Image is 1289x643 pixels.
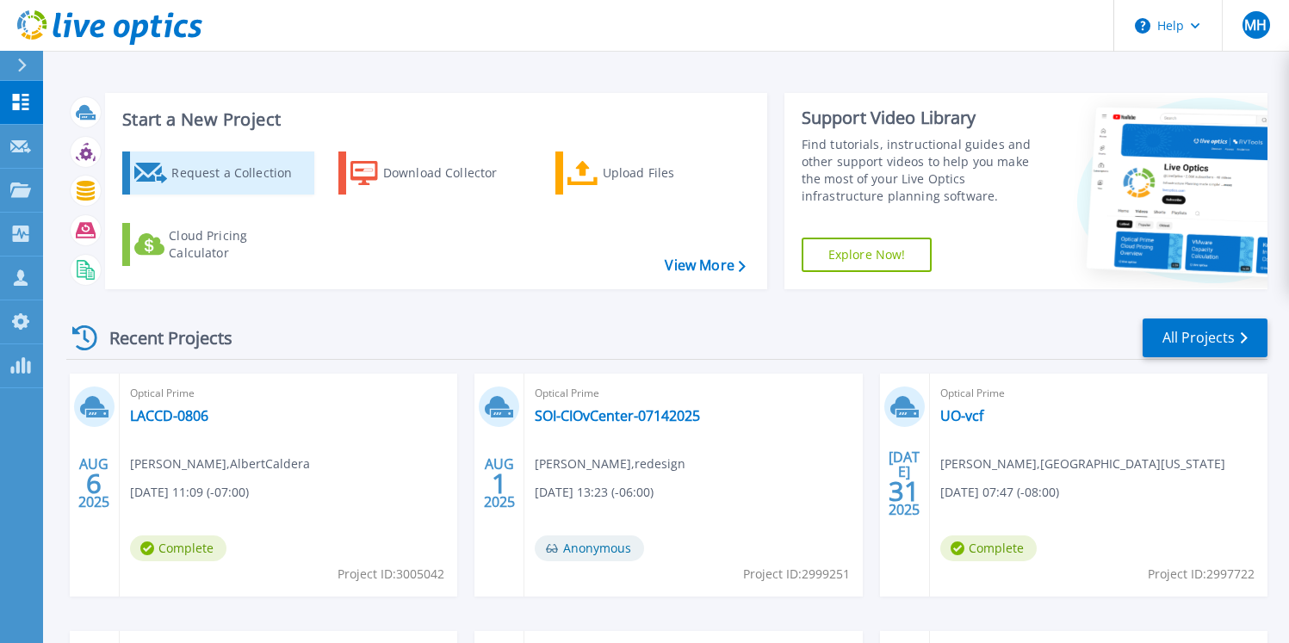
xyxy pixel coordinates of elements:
a: UO-vcf [940,407,983,424]
span: [DATE] 11:09 (-07:00) [130,483,249,502]
span: MH [1244,18,1267,32]
div: AUG 2025 [483,452,516,515]
div: [DATE] 2025 [888,452,920,515]
div: Cloud Pricing Calculator [169,227,307,262]
span: 31 [889,484,920,498]
a: LACCD-0806 [130,407,208,424]
a: SOI-CIOvCenter-07142025 [535,407,700,424]
span: Complete [940,535,1037,561]
span: Optical Prime [130,384,447,403]
span: [PERSON_NAME] , AlbertCaldera [130,454,310,473]
a: Request a Collection [122,151,314,195]
div: Find tutorials, instructional guides and other support videos to help you make the most of your L... [802,136,1044,205]
span: [PERSON_NAME] , [GEOGRAPHIC_DATA][US_STATE] [940,454,1225,473]
span: Complete [130,535,226,561]
div: AUG 2025 [77,452,110,515]
span: Optical Prime [535,384,852,403]
h3: Start a New Project [122,110,745,129]
a: Upload Files [555,151,747,195]
span: [DATE] 13:23 (-06:00) [535,483,654,502]
a: View More [665,257,745,274]
div: Recent Projects [66,317,256,359]
a: Explore Now! [802,238,933,272]
span: Project ID: 3005042 [338,565,444,584]
div: Download Collector [383,156,521,190]
a: Cloud Pricing Calculator [122,223,314,266]
span: Project ID: 2999251 [743,565,850,584]
span: Project ID: 2997722 [1148,565,1255,584]
span: [PERSON_NAME] , redesign [535,454,685,473]
div: Support Video Library [802,107,1044,129]
a: All Projects [1143,318,1267,357]
span: [DATE] 07:47 (-08:00) [940,483,1059,502]
a: Download Collector [338,151,530,195]
span: Optical Prime [940,384,1257,403]
span: 1 [492,476,507,491]
div: Request a Collection [171,156,309,190]
div: Upload Files [603,156,741,190]
span: 6 [86,476,102,491]
span: Anonymous [535,535,644,561]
